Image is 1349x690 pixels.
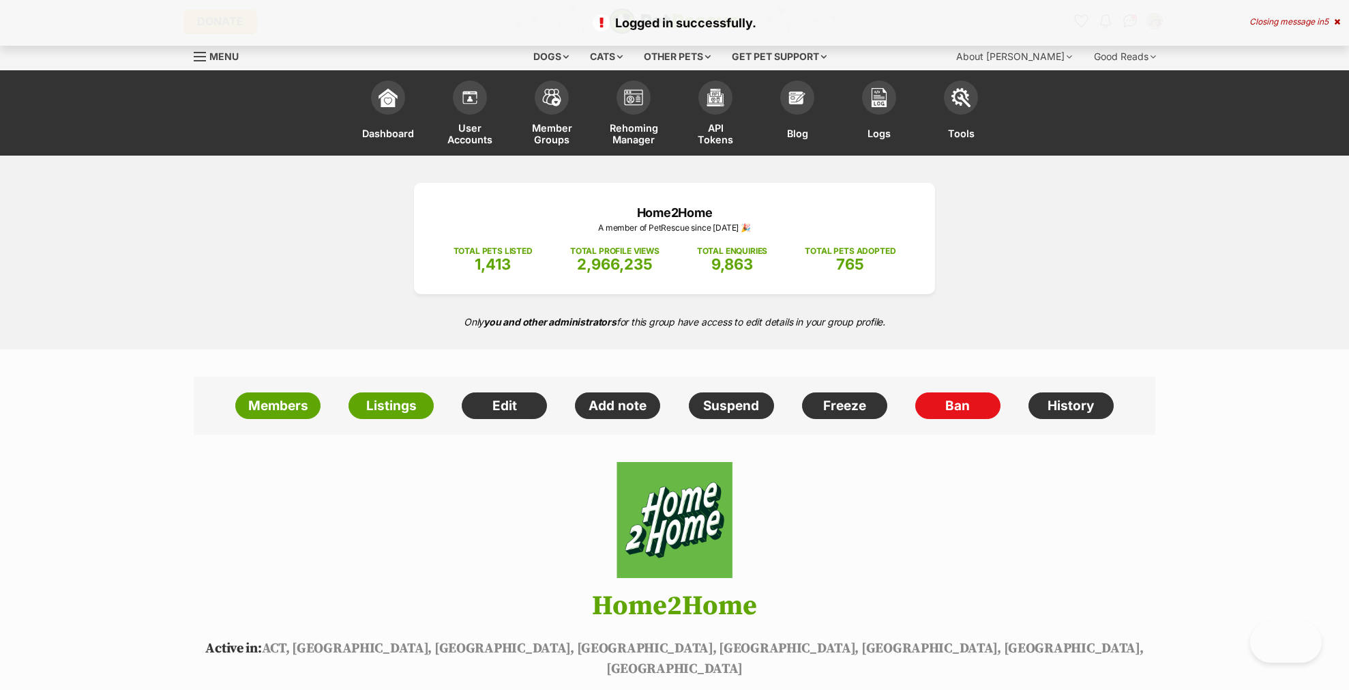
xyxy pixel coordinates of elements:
[674,74,756,156] a: API Tokens
[379,88,398,107] img: dashboard-icon-eb2f2d2d3e046f16d808141f083e7271f6b2e854fb5c12c21221c1fb7104beca.svg
[838,74,920,156] a: Logs
[597,462,752,578] img: Home2Home
[1028,392,1114,420] a: History
[948,121,975,145] span: Tools
[173,591,1176,621] h1: Home2Home
[947,43,1082,70] div: About [PERSON_NAME]
[235,392,321,420] a: Members
[711,255,753,273] span: 9,863
[722,43,836,70] div: Get pet support
[788,88,807,107] img: blogs-icon-e71fceff818bbaa76155c998696f2ea9b8fc06abc828b24f45ee82a475c2fd99.svg
[756,74,838,156] a: Blog
[593,74,674,156] a: Rehoming Manager
[454,245,533,257] p: TOTAL PETS LISTED
[194,43,248,68] a: Menu
[805,245,895,257] p: TOTAL PETS ADOPTED
[362,121,414,145] span: Dashboard
[173,639,1176,680] p: ACT, [GEOGRAPHIC_DATA], [GEOGRAPHIC_DATA], [GEOGRAPHIC_DATA], [GEOGRAPHIC_DATA], [GEOGRAPHIC_DATA...
[692,121,739,145] span: API Tokens
[697,245,767,257] p: TOTAL ENQUIRIES
[1084,43,1166,70] div: Good Reads
[951,88,970,107] img: tools-icon-677f8b7d46040df57c17cb185196fc8e01b2b03676c49af7ba82c462532e62ee.svg
[460,88,479,107] img: members-icon-d6bcda0bfb97e5ba05b48644448dc2971f67d37433e5abca221da40c41542bd5.svg
[634,43,720,70] div: Other pets
[575,392,660,420] a: Add note
[802,392,887,420] a: Freeze
[915,392,1000,420] a: Ban
[484,316,617,328] strong: you and other administrators
[610,121,658,145] span: Rehoming Manager
[349,392,434,420] a: Listings
[577,255,653,273] span: 2,966,235
[429,74,511,156] a: User Accounts
[205,640,261,657] span: Active in:
[542,89,561,106] img: team-members-icon-5396bd8760b3fe7c0b43da4ab00e1e3bb1a5d9ba89233759b79545d2d3fc5d0d.svg
[511,74,593,156] a: Member Groups
[524,43,578,70] div: Dogs
[209,51,239,62] span: Menu
[434,203,915,222] p: Home2Home
[706,88,725,107] img: api-icon-849e3a9e6f871e3acf1f60245d25b4cd0aad652aa5f5372336901a6a67317bd8.svg
[868,121,891,145] span: Logs
[836,255,864,273] span: 765
[347,74,429,156] a: Dashboard
[446,121,494,145] span: User Accounts
[624,89,643,106] img: group-profile-icon-3fa3cf56718a62981997c0bc7e787c4b2cf8bcc04b72c1350f741eb67cf2f40e.svg
[920,74,1002,156] a: Tools
[689,392,774,420] a: Suspend
[787,121,808,145] span: Blog
[570,245,659,257] p: TOTAL PROFILE VIEWS
[528,121,576,145] span: Member Groups
[580,43,632,70] div: Cats
[1250,622,1322,663] iframe: Help Scout Beacon - Open
[434,222,915,234] p: A member of PetRescue since [DATE] 🎉
[870,88,889,107] img: logs-icon-5bf4c29380941ae54b88474b1138927238aebebbc450bc62c8517511492d5a22.svg
[475,255,511,273] span: 1,413
[462,392,547,420] a: Edit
